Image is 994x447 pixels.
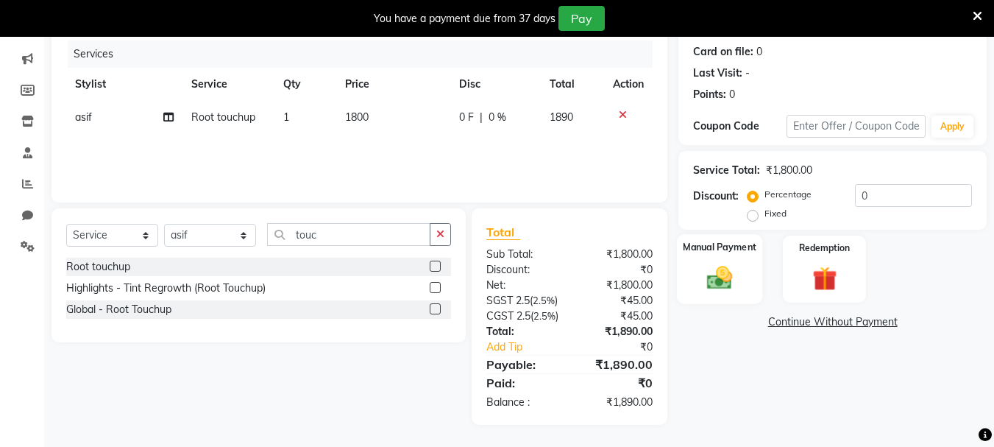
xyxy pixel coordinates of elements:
div: Card on file: [693,44,753,60]
div: - [745,66,750,81]
span: CGST 2.5 [486,309,530,323]
img: _cash.svg [699,263,740,292]
span: 2.5% [533,310,555,322]
div: ₹0 [569,262,664,278]
div: Total: [475,324,569,339]
div: Root touchup [66,259,130,275]
div: 0 [756,44,762,60]
div: Global - Root Touchup [66,302,171,317]
a: Continue Without Payment [681,314,984,330]
div: ₹45.00 [569,293,664,309]
div: ₹1,890.00 [569,324,664,339]
th: Disc [450,68,541,101]
button: Apply [931,116,973,138]
th: Action [604,68,653,101]
div: Payable: [475,356,569,373]
label: Percentage [764,188,812,201]
label: Manual Payment [683,240,756,254]
span: 0 F [459,110,474,125]
div: Service Total: [693,163,760,178]
div: ₹1,890.00 [569,356,664,373]
div: Discount: [693,189,739,204]
div: ₹0 [569,374,664,392]
div: Discount: [475,262,569,278]
div: ₹0 [586,339,664,355]
th: Qty [274,68,336,101]
label: Fixed [764,207,787,220]
div: Coupon Code [693,119,786,134]
span: asif [75,110,92,124]
th: Stylist [66,68,182,101]
div: Paid: [475,374,569,392]
img: _gift.svg [805,264,845,294]
span: 0 % [489,110,506,125]
a: Add Tip [475,339,585,355]
div: ( ) [475,293,569,309]
input: Enter Offer / Coupon Code [787,115,926,138]
div: ₹1,890.00 [569,395,664,410]
div: ₹1,800.00 [766,163,812,178]
div: Net: [475,278,569,293]
span: | [480,110,483,125]
div: Sub Total: [475,247,569,262]
div: Services [68,41,664,68]
div: 0 [729,87,735,102]
span: 1890 [550,110,573,124]
button: Pay [558,6,605,31]
span: Root touchup [191,110,255,124]
span: 1800 [345,110,369,124]
div: ₹1,800.00 [569,278,664,293]
div: ₹45.00 [569,309,664,324]
div: ( ) [475,309,569,324]
div: ₹1,800.00 [569,247,664,262]
span: 2.5% [533,295,555,306]
div: Balance : [475,395,569,410]
div: You have a payment due from 37 days [374,11,555,27]
span: SGST 2.5 [486,294,530,307]
label: Redemption [799,242,850,255]
div: Highlights - Tint Regrowth (Root Touchup) [66,281,266,296]
input: Search or Scan [267,223,430,246]
th: Price [336,68,450,101]
span: Total [486,225,520,240]
th: Service [182,68,275,101]
div: Points: [693,87,726,102]
span: 1 [283,110,289,124]
th: Total [541,68,605,101]
div: Last Visit: [693,66,742,81]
